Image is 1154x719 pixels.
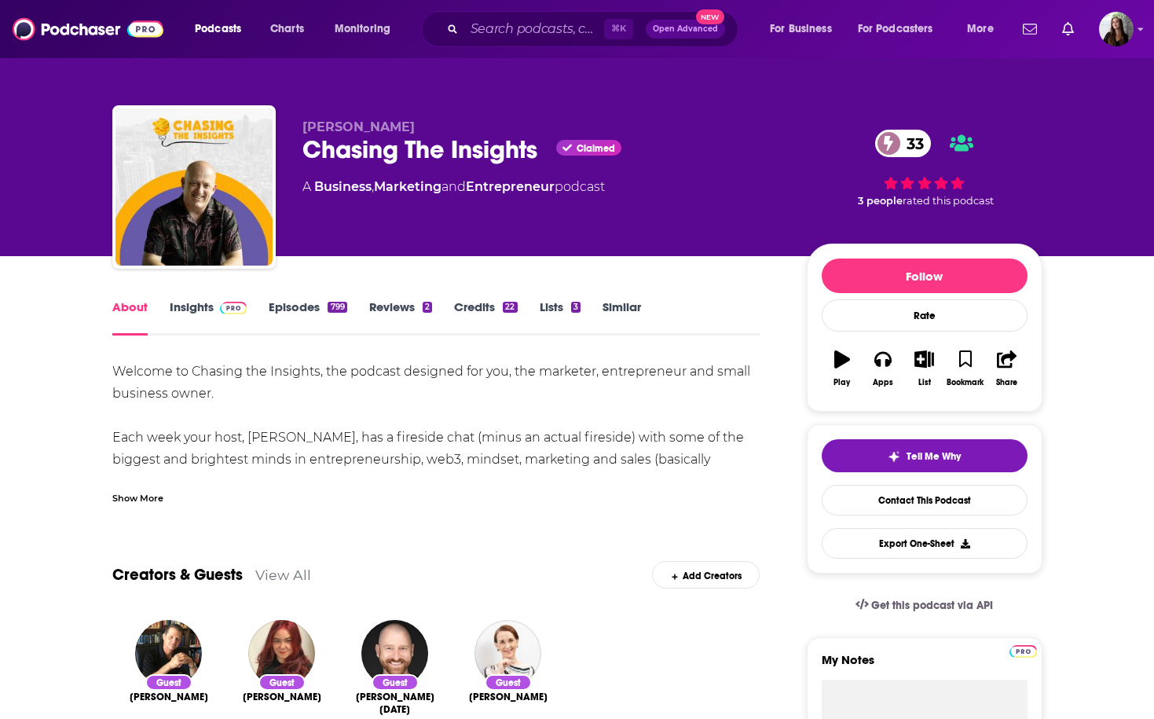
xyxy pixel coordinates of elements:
div: Add Creators [652,561,760,589]
a: Charts [260,17,313,42]
label: My Notes [822,652,1028,680]
a: Show notifications dropdown [1056,16,1080,42]
img: Podchaser - Follow, Share and Rate Podcasts [13,14,163,44]
img: tell me why sparkle [888,450,900,463]
img: Chasing The Insights [115,108,273,266]
button: Show profile menu [1099,12,1134,46]
span: New [696,9,724,24]
a: Show notifications dropdown [1017,16,1043,42]
a: 33 [875,130,932,157]
img: Podchaser Pro [220,302,247,314]
a: About [112,299,148,336]
a: View All [255,567,311,583]
span: 3 people [858,195,903,207]
div: Bookmark [947,378,984,387]
button: Open AdvancedNew [646,20,725,39]
div: Guest [258,674,306,691]
a: Dijana Llugolli [469,691,548,703]
button: Export One-Sheet [822,528,1028,559]
img: Benjamin Easter [361,620,428,687]
a: Lists3 [540,299,581,336]
button: open menu [956,17,1013,42]
span: ⌘ K [604,19,633,39]
a: Credits22 [454,299,517,336]
a: InsightsPodchaser Pro [170,299,247,336]
span: Get this podcast via API [871,599,993,612]
img: Tracy Lamourie [248,620,315,687]
button: open menu [848,17,956,42]
a: Benjamin Easter [351,691,439,716]
img: User Profile [1099,12,1134,46]
span: rated this podcast [903,195,994,207]
img: Podchaser Pro [1009,645,1037,658]
div: List [918,378,931,387]
a: Business [314,179,372,194]
span: More [967,18,994,40]
span: [PERSON_NAME] [130,691,208,703]
span: Open Advanced [653,25,718,33]
div: Guest [145,674,192,691]
img: Dijana Llugolli [474,620,541,687]
span: Podcasts [195,18,241,40]
a: Reviews2 [369,299,432,336]
div: Welcome to Chasing the Insights, the podcast designed for you, the marketer, entrepreneur and sma... [112,361,760,559]
img: Glen Williams [135,620,202,687]
a: Pro website [1009,643,1037,658]
span: [PERSON_NAME] [243,691,321,703]
div: 22 [503,302,517,313]
div: Guest [485,674,532,691]
span: Tell Me Why [907,450,961,463]
div: Play [833,378,850,387]
div: Rate [822,299,1028,332]
span: , [372,179,374,194]
span: For Podcasters [858,18,933,40]
a: Get this podcast via API [843,586,1006,625]
div: 33 3 peoplerated this podcast [807,119,1042,217]
div: Guest [372,674,419,691]
span: and [441,179,466,194]
div: 799 [328,302,346,313]
span: Logged in as bnmartinn [1099,12,1134,46]
a: Marketing [374,179,441,194]
button: Share [986,340,1027,397]
button: List [903,340,944,397]
button: Follow [822,259,1028,293]
span: 33 [891,130,932,157]
div: 2 [423,302,432,313]
span: [PERSON_NAME] [469,691,548,703]
div: Search podcasts, credits, & more... [436,11,753,47]
button: open menu [759,17,852,42]
div: 3 [571,302,581,313]
a: Episodes799 [269,299,346,336]
a: Contact This Podcast [822,485,1028,515]
div: Share [996,378,1017,387]
a: Glen Williams [130,691,208,703]
a: Entrepreneur [466,179,555,194]
span: For Business [770,18,832,40]
a: Creators & Guests [112,565,243,585]
div: Apps [873,378,893,387]
a: Similar [603,299,641,336]
span: Monitoring [335,18,390,40]
button: Play [822,340,863,397]
button: Apps [863,340,903,397]
button: open menu [184,17,262,42]
span: Claimed [577,145,615,152]
div: A podcast [302,178,605,196]
button: open menu [324,17,411,42]
button: Bookmark [945,340,986,397]
span: [PERSON_NAME][DATE] [351,691,439,716]
button: tell me why sparkleTell Me Why [822,439,1028,472]
input: Search podcasts, credits, & more... [464,17,604,42]
a: Tracy Lamourie [243,691,321,703]
span: [PERSON_NAME] [302,119,415,134]
span: Charts [270,18,304,40]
